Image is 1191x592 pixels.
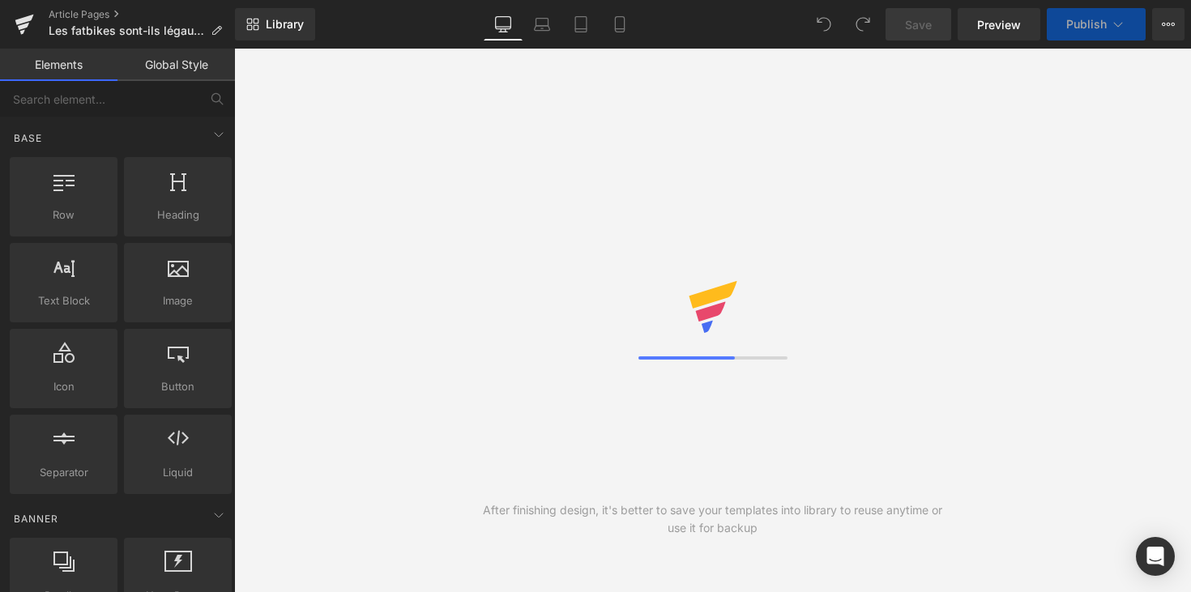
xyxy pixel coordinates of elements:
button: Undo [808,8,840,40]
span: Text Block [15,292,113,309]
a: Tablet [561,8,600,40]
button: Redo [847,8,879,40]
a: Desktop [484,8,523,40]
button: More [1152,8,1185,40]
span: Button [129,378,227,395]
a: New Library [235,8,315,40]
button: Publish [1047,8,1146,40]
span: Library [266,17,304,32]
span: Save [905,16,932,33]
a: Preview [958,8,1040,40]
span: Separator [15,464,113,481]
span: Heading [129,207,227,224]
div: After finishing design, it's better to save your templates into library to reuse anytime or use i... [473,501,952,537]
span: Image [129,292,227,309]
a: Article Pages [49,8,235,21]
span: Icon [15,378,113,395]
a: Laptop [523,8,561,40]
span: Banner [12,511,60,526]
div: Open Intercom Messenger [1136,537,1175,576]
span: Row [15,207,113,224]
span: Preview [977,16,1021,33]
span: Publish [1066,18,1107,31]
span: Les fatbikes sont-ils légaux en [GEOGRAPHIC_DATA] ? Toutes les règles. [49,24,204,37]
a: Mobile [600,8,639,40]
span: Liquid [129,464,227,481]
span: Base [12,130,44,146]
a: Global Style [117,49,235,81]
